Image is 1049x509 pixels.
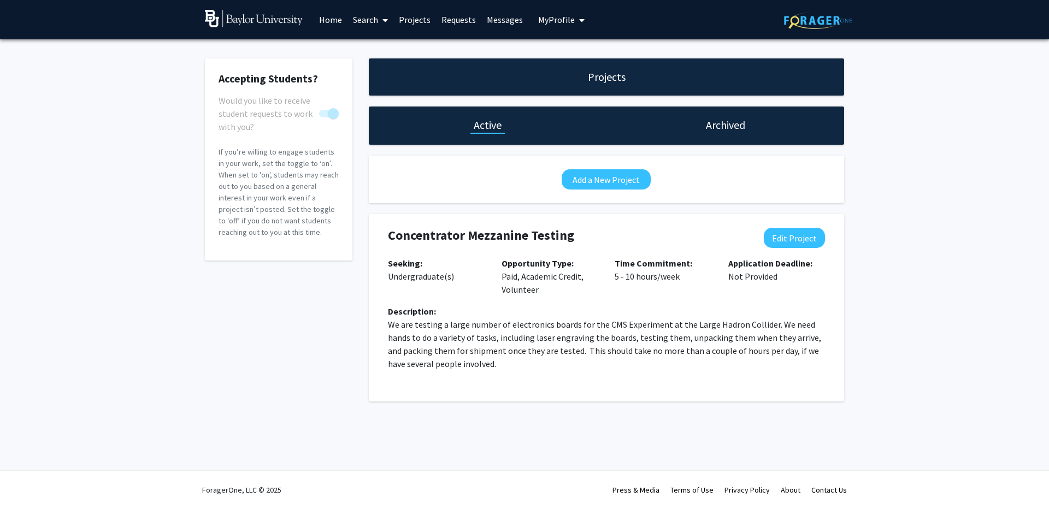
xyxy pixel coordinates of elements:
[388,318,825,370] p: We are testing a large number of electronics boards for the CMS Experiment at the Large Hadron Co...
[811,485,847,495] a: Contact Us
[388,305,825,318] div: Description:
[781,485,800,495] a: About
[436,1,481,39] a: Requests
[502,257,599,296] p: Paid, Academic Credit, Volunteer
[314,1,347,39] a: Home
[764,228,825,248] button: Edit Project
[393,1,436,39] a: Projects
[502,258,574,269] b: Opportunity Type:
[728,258,812,269] b: Application Deadline:
[724,485,770,495] a: Privacy Policy
[388,258,422,269] b: Seeking:
[670,485,714,495] a: Terms of Use
[205,10,303,27] img: Baylor University Logo
[388,228,746,244] h4: Concentrator Mezzanine Testing
[728,257,826,283] p: Not Provided
[706,117,745,133] h1: Archived
[474,117,502,133] h1: Active
[219,94,339,120] div: You cannot turn this off while you have active projects.
[615,257,712,283] p: 5 - 10 hours/week
[219,72,339,85] h2: Accepting Students?
[388,257,485,283] p: Undergraduate(s)
[784,12,852,29] img: ForagerOne Logo
[612,485,659,495] a: Press & Media
[8,460,46,501] iframe: Chat
[588,69,626,85] h1: Projects
[481,1,528,39] a: Messages
[538,14,575,25] span: My Profile
[219,146,339,238] p: If you’re willing to engage students in your work, set the toggle to ‘on’. When set to 'on', stud...
[562,169,651,190] button: Add a New Project
[219,94,315,133] span: Would you like to receive student requests to work with you?
[347,1,393,39] a: Search
[202,471,281,509] div: ForagerOne, LLC © 2025
[615,258,692,269] b: Time Commitment:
